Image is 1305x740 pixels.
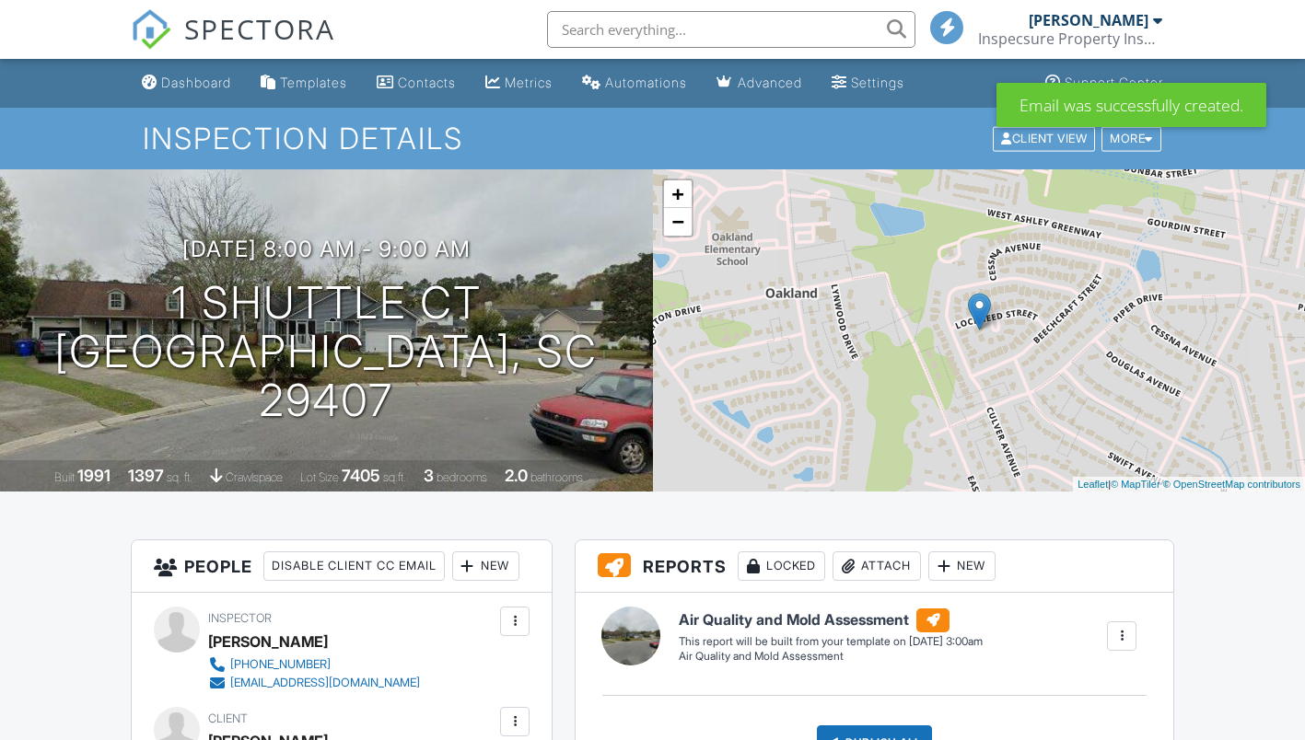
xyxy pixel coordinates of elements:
div: Templates [280,75,347,90]
h3: People [132,540,552,593]
a: [PHONE_NUMBER] [208,655,420,674]
h1: Inspection Details [143,122,1163,155]
div: Disable Client CC Email [263,551,445,581]
span: bedrooms [437,470,487,484]
a: SPECTORA [131,25,335,64]
a: © MapTiler [1111,479,1160,490]
a: Zoom in [664,180,692,208]
div: Contacts [398,75,456,90]
div: Attach [833,551,921,581]
div: 3 [424,466,434,485]
div: Air Quality and Mold Assessment [679,649,983,665]
div: Dashboard [161,75,231,90]
a: Dashboard [134,66,239,100]
div: More [1101,126,1161,151]
a: [EMAIL_ADDRESS][DOMAIN_NAME] [208,674,420,692]
div: Email was successfully created. [996,83,1266,127]
h3: Reports [576,540,1173,593]
div: [PHONE_NUMBER] [230,657,331,672]
h1: 1 Shuttle Ct [GEOGRAPHIC_DATA], SC 29407 [29,279,623,424]
img: The Best Home Inspection Software - Spectora [131,9,171,50]
input: Search everything... [547,11,915,48]
a: Settings [824,66,912,100]
div: Advanced [738,75,802,90]
div: Locked [738,551,825,581]
a: Templates [253,66,355,100]
a: Leaflet [1078,479,1108,490]
a: Support Center [1038,66,1171,100]
div: Metrics [505,75,553,90]
div: Settings [851,75,904,90]
a: © OpenStreetMap contributors [1163,479,1300,490]
a: Automations (Basic) [575,66,694,100]
div: Client View [993,126,1095,151]
div: 7405 [342,466,380,485]
div: Automations [605,75,687,90]
a: Contacts [369,66,463,100]
span: Inspector [208,611,272,625]
span: SPECTORA [184,9,335,48]
div: [EMAIL_ADDRESS][DOMAIN_NAME] [230,676,420,690]
a: Metrics [478,66,560,100]
div: New [928,551,996,581]
h3: [DATE] 8:00 am - 9:00 am [182,237,471,261]
div: New [452,551,519,581]
span: Built [54,470,75,484]
span: Lot Size [300,470,339,484]
div: [PERSON_NAME] [208,628,328,655]
a: Advanced [709,66,810,100]
div: 2.0 [505,466,528,485]
span: bathrooms [530,470,583,484]
div: Inspecsure Property Inspections [978,29,1162,48]
div: 1397 [128,466,164,485]
div: [PERSON_NAME] [1029,11,1148,29]
a: Zoom out [664,208,692,236]
span: sq.ft. [383,470,406,484]
div: | [1073,477,1305,492]
div: This report will be built from your template on [DATE] 3:00am [679,634,983,649]
span: sq. ft. [167,470,192,484]
div: 1991 [77,466,111,485]
h6: Air Quality and Mold Assessment [679,608,983,632]
span: crawlspace [226,470,283,484]
a: Client View [991,131,1100,145]
span: Client [208,711,248,725]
